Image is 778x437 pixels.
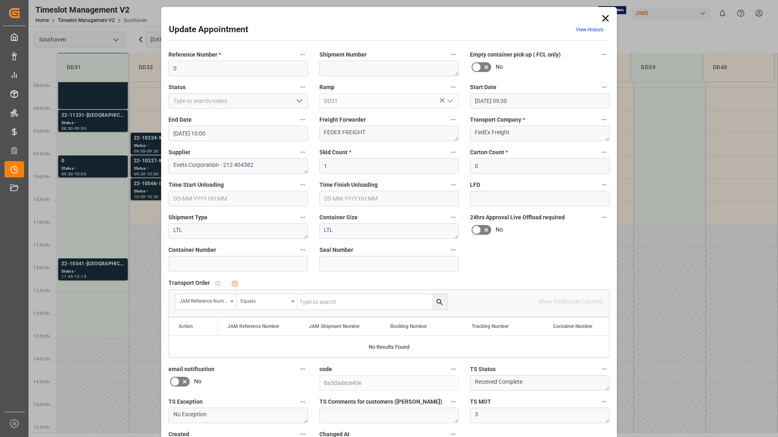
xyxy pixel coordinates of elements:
[319,93,459,109] input: Type to search/select
[227,323,279,329] span: JAM Reference Number
[599,49,610,60] button: Empty container pick up ( FCL only)
[319,246,353,254] span: Seal Number
[448,212,459,223] button: Container Size
[470,50,561,59] span: Empty container pick up ( FCL only)
[293,95,305,107] button: open menu
[448,82,459,92] button: Ramp
[297,82,308,92] button: Status
[470,408,610,423] textarea: 3
[432,294,447,310] button: search button
[297,49,308,60] button: Reference Number *
[175,294,236,310] button: open menu
[472,323,509,329] span: Tracking Number
[319,213,358,222] span: Container Size
[448,364,459,374] button: code
[319,181,378,189] span: Time Finish Unloading
[599,179,610,190] button: LFD
[168,246,216,254] span: Container Number
[194,377,201,386] span: No
[390,323,427,329] span: Booking Number
[168,223,308,239] textarea: LTL
[240,295,288,305] div: Equals
[448,147,459,157] button: Skid Count *
[319,148,351,157] span: Skid Count
[168,93,308,109] input: Type to search/select
[553,323,592,329] span: Container Number
[168,408,308,423] textarea: No Exception
[169,23,248,36] h2: Update Appointment
[599,212,610,223] button: 24hrs Approval Live Offload required
[236,294,297,310] button: open menu
[496,225,503,234] span: No
[319,365,332,374] span: code
[179,323,193,329] div: Action
[599,147,610,157] button: Carton Count *
[168,213,208,222] span: Shipment Type
[470,375,610,391] textarea: Received Complete
[448,396,459,407] button: TS Comments for customers ([PERSON_NAME])
[448,49,459,60] button: Shipment Number
[470,93,610,109] input: DD-MM-YYYY HH:MM
[168,116,192,124] span: End Date
[168,83,186,92] span: Status
[576,27,603,33] a: View History
[309,323,360,329] span: JAM Shipment Number
[470,83,496,92] span: Start Date
[168,398,203,406] span: TS Exception
[444,95,456,107] button: open menu
[319,191,459,206] input: DD-MM-YYYY HH:MM
[448,179,459,190] button: Time Finish Unloading
[319,223,459,239] textarea: LTL
[297,294,447,310] input: Type to search
[599,114,610,125] button: Transport Company *
[470,365,496,374] span: TS Status
[319,126,459,141] textarea: FEDEX FREIGHT
[470,213,565,222] span: 24hrs Approval Live Offload required
[297,114,308,125] button: End Date
[448,114,459,125] button: Freight Forwarder
[319,83,334,92] span: Ramp
[319,116,366,124] span: Freight Forwarder
[297,364,308,374] button: email notification
[168,279,210,287] span: Transport Order
[319,50,367,59] span: Shipment Number
[470,126,610,141] textarea: FedEx Freight
[297,212,308,223] button: Shipment Type
[168,50,221,59] span: Reference Number
[168,191,308,206] input: DD-MM-YYYY HH:MM
[297,396,308,407] button: TS Exception
[319,398,442,406] span: TS Comments for customers ([PERSON_NAME])
[297,179,308,190] button: Time Start Unloading
[448,245,459,255] button: Seal Number
[470,398,491,406] span: TS MOT
[496,63,503,71] span: No
[168,158,308,174] textarea: Evets Corporation - 212 404582
[168,148,190,157] span: Supplier
[599,82,610,92] button: Start Date
[599,364,610,374] button: TS Status
[470,148,508,157] span: Carton Count
[168,181,224,189] span: Time Start Unloading
[168,126,308,141] input: DD-MM-YYYY HH:MM
[297,147,308,157] button: Supplier
[179,295,227,305] div: JAM Reference Number
[470,181,480,189] span: LFD
[470,116,525,124] span: Transport Company
[297,245,308,255] button: Container Number
[168,365,214,374] span: email notification
[599,396,610,407] button: TS MOT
